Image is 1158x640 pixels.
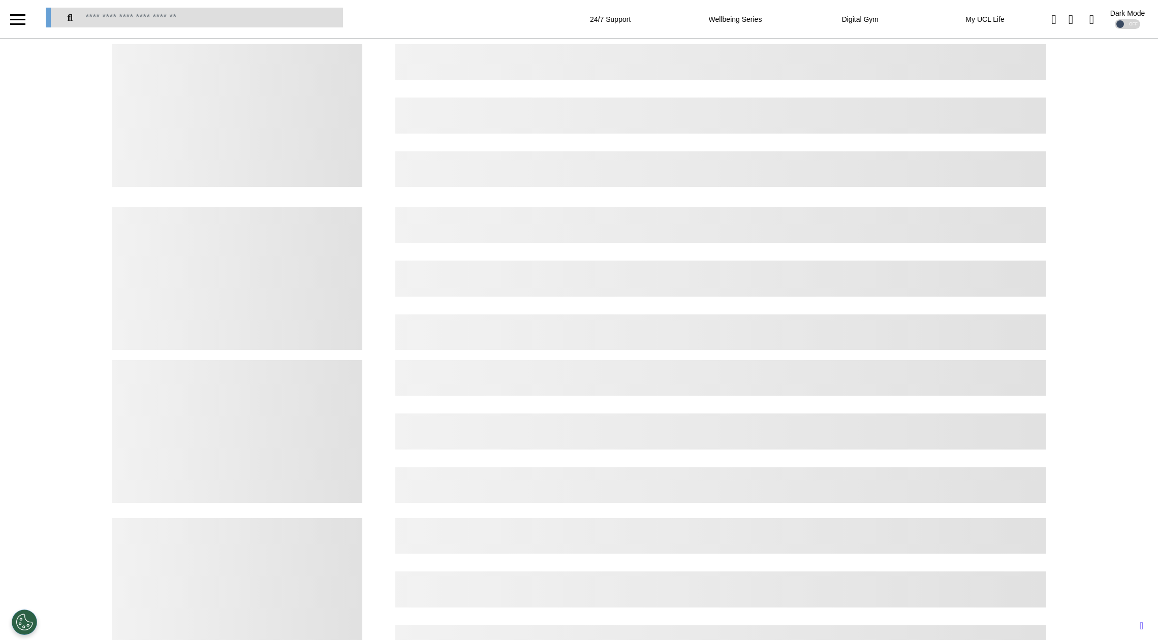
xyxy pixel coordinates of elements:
div: OFF [1115,19,1140,29]
button: Open Preferences [12,610,37,635]
div: 24/7 Support [559,5,661,34]
div: My UCL Life [934,5,1036,34]
div: Dark Mode [1110,10,1145,17]
div: Digital Gym [809,5,911,34]
div: Wellbeing Series [684,5,786,34]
